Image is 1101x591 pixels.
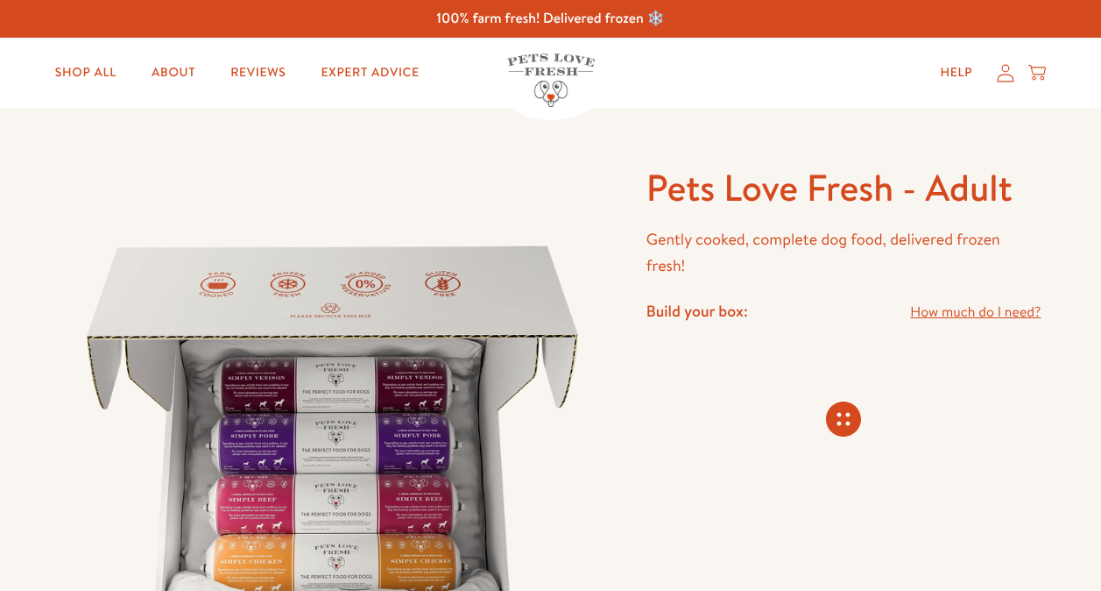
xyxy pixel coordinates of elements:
h1: Pets Love Fresh - Adult [646,164,1041,212]
a: About [138,55,209,90]
h4: Build your box: [646,301,748,321]
a: How much do I need? [910,301,1041,324]
a: Shop All [41,55,131,90]
a: Reviews [216,55,300,90]
svg: Connecting store [826,402,861,437]
a: Help [926,55,986,90]
img: Pets Love Fresh [507,53,595,107]
p: Gently cooked, complete dog food, delivered frozen fresh! [646,226,1041,280]
a: Expert Advice [307,55,434,90]
iframe: Gorgias live chat messenger [1013,509,1083,573]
